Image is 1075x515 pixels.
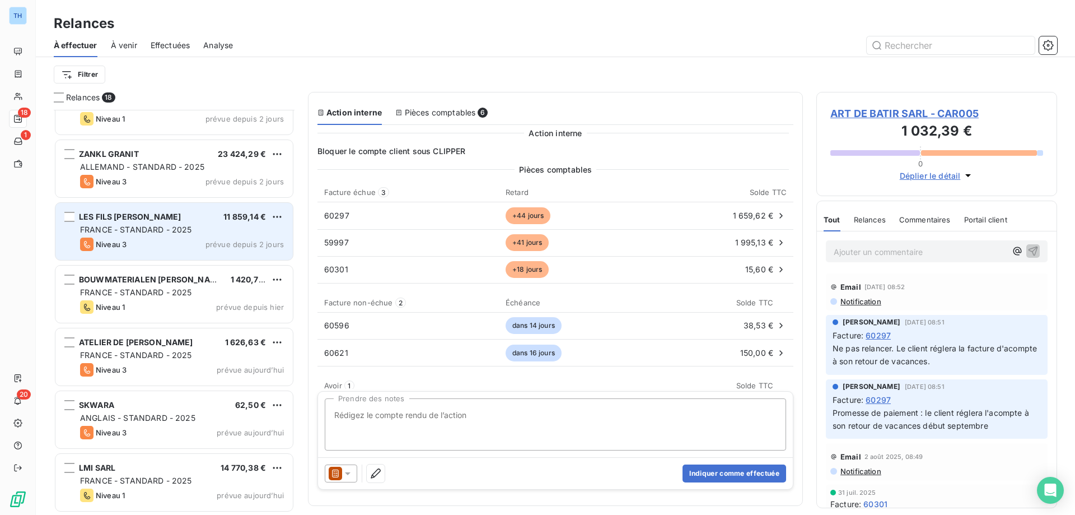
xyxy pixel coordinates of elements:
h3: Relances [54,13,114,34]
span: FRANCE - STANDARD - 2025 [80,476,192,485]
span: Email [840,282,861,291]
span: Solde TTC [736,298,773,307]
button: Filtrer [54,66,105,83]
span: [DATE] 08:52 [864,284,905,290]
span: BOUWMATERIALEN [PERSON_NAME] N.V [79,275,242,284]
img: Logo LeanPay [9,490,27,508]
span: dans 16 jours [506,345,562,361]
span: Action interne [529,127,582,139]
span: 2 [395,298,406,308]
span: Facture : [833,394,863,406]
span: 1 [21,130,31,140]
span: Notification [839,297,881,306]
span: Niveau 1 [96,303,125,312]
span: prévue depuis 2 jours [205,177,284,186]
span: Niveau 3 [96,177,127,186]
span: Relances [854,215,886,224]
div: grid [54,110,295,515]
span: prévue depuis hier [216,303,284,312]
span: Facture échue [324,188,376,197]
button: Déplier le détail [896,169,978,182]
span: SKWARA [79,400,114,410]
div: 38,53 € [674,320,787,331]
span: Solde TTC [736,381,773,390]
span: [PERSON_NAME] [843,317,900,327]
span: 18 [102,92,115,103]
span: 18 [18,108,31,118]
span: dans 14 jours [506,317,562,334]
span: Niveau 1 [96,114,125,123]
h3: 1 032,39 € [830,121,1043,143]
div: Open Intercom Messenger [1037,477,1064,504]
span: ANGLAIS - STANDARD - 2025 [80,413,195,423]
span: ZANKL GRANIT [79,149,139,159]
span: 60621 [324,348,348,358]
span: FRANCE - STANDARD - 2025 [80,350,192,360]
span: 60596 [324,321,349,330]
span: À venir [111,40,137,51]
input: Rechercher [867,36,1035,54]
span: FRANCE - STANDARD - 2025 [80,287,192,297]
span: 60301 [863,498,887,510]
span: Solde TTC [750,188,787,197]
span: 60297 [324,211,349,220]
span: [PERSON_NAME] [843,382,900,392]
span: LMI SARL [79,463,115,472]
span: Facture : [830,498,861,510]
span: Email [840,452,861,461]
span: Analyse [203,40,233,51]
button: Indiquer comme effectuée [683,465,786,482]
span: 14 770,38 € [221,463,266,472]
span: 1 [344,381,354,391]
span: 3 [378,187,389,197]
span: prévue depuis 2 jours [205,240,284,249]
span: 6 [478,108,488,118]
span: 31 juil. 2025 [838,489,876,496]
span: 23 424,29 € [218,149,266,159]
div: 1 995,13 € [652,237,787,248]
span: 60301 [324,265,348,274]
span: Avoir [324,381,342,390]
span: [DATE] 08:51 [905,319,945,326]
span: Relances [66,92,100,103]
span: Échéance [506,298,540,307]
span: ART DE BATIR SARL - CAR005 [830,106,1043,121]
span: [DATE] 08:51 [905,383,945,390]
span: 1 420,79 € [231,275,272,284]
span: 60297 [866,394,891,406]
span: Portail client [964,215,1007,224]
span: 11 859,14 € [223,212,266,221]
span: prévue aujourd’hui [217,365,284,374]
span: 1 626,63 € [225,337,267,347]
span: Déplier le détail [900,170,961,182]
div: Pièces comptables [395,107,488,118]
span: Bloquer le compte client sous CLIPPER [317,146,793,157]
span: 20 [17,389,31,400]
div: 15,60 € [652,264,787,275]
span: +44 jours [506,207,550,224]
span: prévue depuis 2 jours [205,114,284,123]
span: Niveau 3 [96,365,127,374]
span: prévue aujourd’hui [217,428,284,437]
span: 59997 [324,238,349,247]
span: Facture non-échue [324,298,393,307]
div: 1 659,62 € [652,210,787,221]
span: ATELIER DE [PERSON_NAME] [79,337,193,347]
span: LES FILS [PERSON_NAME] [79,212,181,221]
span: À effectuer [54,40,97,51]
div: Action interne [317,107,382,118]
span: Retard [506,188,529,197]
span: +41 jours [506,234,549,251]
span: ALLEMAND - STANDARD - 2025 [80,162,204,171]
span: FRANCE - STANDARD - 2025 [80,225,192,234]
span: Ne pas relancer. Le client réglera la facture d'acompte à son retour de vacances. [833,344,1039,366]
span: Facture : [833,330,863,341]
span: 62,50 € [235,400,266,410]
span: Promesse de paiement : le client réglera l'acompte à son retour de vacances début septembre [833,408,1031,430]
span: Niveau 3 [96,240,127,249]
div: 150,00 € [674,347,787,359]
span: Notification [839,467,881,476]
span: Tout [824,215,840,224]
span: 2 août 2025, 08:49 [864,453,923,460]
span: Commentaires [899,215,951,224]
